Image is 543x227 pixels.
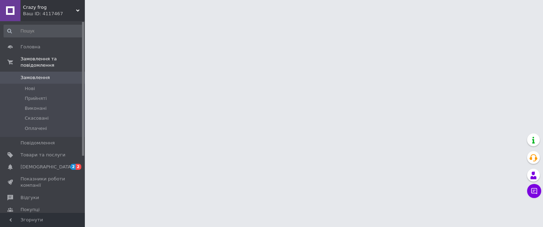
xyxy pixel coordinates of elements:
[23,11,85,17] div: Ваш ID: 4117467
[21,44,40,50] span: Головна
[21,176,65,189] span: Показники роботи компанії
[21,56,85,68] span: Замовлення та повідомлення
[21,195,39,201] span: Відгуки
[25,115,49,121] span: Скасовані
[76,164,81,170] span: 2
[25,105,47,112] span: Виконані
[21,152,65,158] span: Товари та послуги
[25,95,47,102] span: Прийняті
[21,74,50,81] span: Замовлення
[70,164,76,170] span: 2
[21,207,40,213] span: Покупці
[21,140,55,146] span: Повідомлення
[25,85,35,92] span: Нові
[25,125,47,132] span: Оплачені
[23,4,76,11] span: Crazy frog
[21,164,73,170] span: [DEMOGRAPHIC_DATA]
[4,25,83,37] input: Пошук
[527,184,541,198] button: Чат з покупцем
